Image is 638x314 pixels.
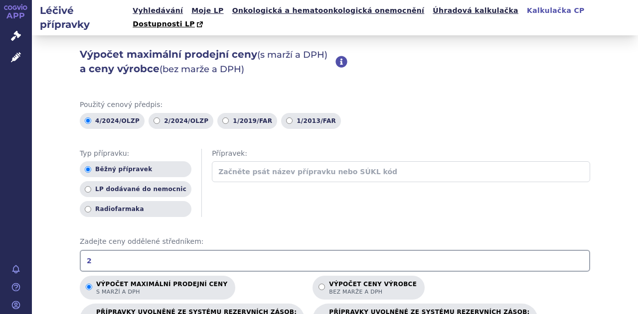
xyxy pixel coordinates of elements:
[329,281,417,296] p: Výpočet ceny výrobce
[133,20,195,28] span: Dostupnosti LP
[430,4,521,17] a: Úhradová kalkulačka
[257,49,327,60] span: (s marží a DPH)
[80,100,590,110] span: Použitý cenový předpis:
[96,281,227,296] p: Výpočet maximální prodejní ceny
[130,17,208,31] a: Dostupnosti LP
[85,206,91,212] input: Radiofarmaka
[286,117,293,124] input: 1/2013/FAR
[80,47,335,76] h2: Výpočet maximální prodejní ceny a ceny výrobce
[80,181,191,197] label: LP dodávané do nemocnic
[217,113,277,129] label: 1/2019/FAR
[85,117,91,124] input: 4/2024/OLZP
[188,4,226,17] a: Moje LP
[85,166,91,173] input: Běžný přípravek
[85,186,91,193] input: LP dodávané do nemocnic
[212,149,590,159] span: Přípravek:
[149,113,213,129] label: 2/2024/OLZP
[96,288,227,296] span: s marží a DPH
[229,4,428,17] a: Onkologická a hematoonkologická onemocnění
[281,113,341,129] label: 1/2013/FAR
[80,250,590,272] input: Zadejte ceny oddělené středníkem
[130,4,186,17] a: Vyhledávání
[80,201,191,217] label: Radiofarmaka
[32,3,130,31] h2: Léčivé přípravky
[212,161,590,182] input: Začněte psát název přípravku nebo SÚKL kód
[80,237,590,247] span: Zadejte ceny oddělené středníkem:
[222,117,229,124] input: 1/2019/FAR
[80,161,191,177] label: Běžný přípravek
[159,64,244,75] span: (bez marže a DPH)
[86,284,92,290] input: Výpočet maximální prodejní cenys marží a DPH
[319,284,325,290] input: Výpočet ceny výrobcebez marže a DPH
[154,117,160,124] input: 2/2024/OLZP
[80,149,191,159] span: Typ přípravku:
[329,288,417,296] span: bez marže a DPH
[80,113,145,129] label: 4/2024/OLZP
[524,4,588,17] a: Kalkulačka CP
